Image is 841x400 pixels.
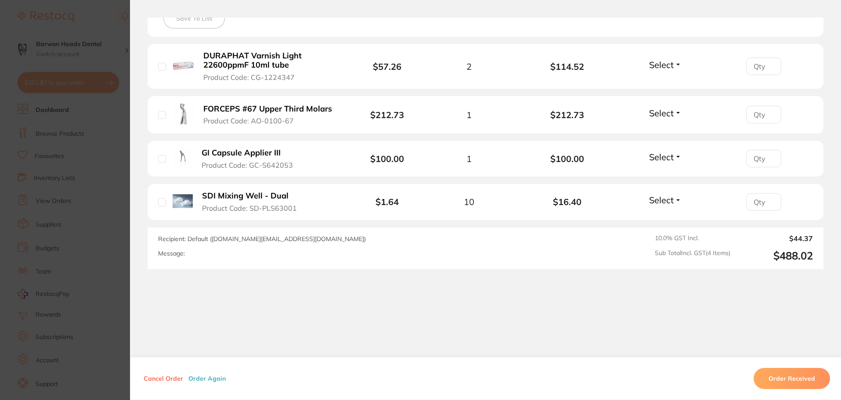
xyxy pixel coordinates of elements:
[202,161,293,169] span: Product Code: GC-S642053
[466,61,472,72] span: 2
[199,148,304,169] button: GI Capsule Applier III Product Code: GC-S642053
[466,154,472,164] span: 1
[173,191,193,211] img: SDI Mixing Well - Dual
[173,55,194,76] img: DURAPHAT Varnish Light 22600ppmF 10ml tube
[141,375,186,382] button: Cancel Order
[655,249,730,262] span: Sub Total Incl. GST ( 4 Items)
[746,150,781,167] input: Qty
[466,110,472,120] span: 1
[158,235,366,243] span: Recipient: Default ( [DOMAIN_NAME][EMAIL_ADDRESS][DOMAIN_NAME] )
[518,197,617,207] b: $16.40
[173,103,194,125] img: FORCEPS #67 Upper Third Molars
[201,104,341,126] button: FORCEPS #67 Upper Third Molars Product Code: AO-0100-67
[746,193,781,211] input: Qty
[518,61,617,72] b: $114.52
[649,108,674,119] span: Select
[199,191,307,213] button: SDI Mixing Well - Dual Product Code: SD-PLS63001
[646,195,684,205] button: Select
[202,191,289,201] b: SDI Mixing Well - Dual
[203,51,339,69] b: DURAPHAT Varnish Light 22600ppmF 10ml tube
[646,151,684,162] button: Select
[737,234,813,242] output: $44.37
[646,59,684,70] button: Select
[649,151,674,162] span: Select
[370,109,404,120] b: $212.73
[203,73,295,81] span: Product Code: CG-1224347
[464,197,474,207] span: 10
[158,250,185,257] label: Message:
[754,368,830,389] button: Order Received
[655,234,730,242] span: 10.0 % GST Incl.
[203,117,294,125] span: Product Code: AO-0100-67
[203,105,332,114] b: FORCEPS #67 Upper Third Molars
[518,110,617,120] b: $212.73
[746,58,781,75] input: Qty
[201,51,342,82] button: DURAPHAT Varnish Light 22600ppmF 10ml tube Product Code: CG-1224347
[746,106,781,123] input: Qty
[186,375,228,382] button: Order Again
[649,195,674,205] span: Select
[518,154,617,164] b: $100.00
[649,59,674,70] span: Select
[373,61,401,72] b: $57.26
[646,108,684,119] button: Select
[163,8,225,29] button: Save To List
[375,196,399,207] b: $1.64
[370,153,404,164] b: $100.00
[202,148,281,158] b: GI Capsule Applier III
[737,249,813,262] output: $488.02
[173,148,192,168] img: GI Capsule Applier III
[202,204,297,212] span: Product Code: SD-PLS63001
